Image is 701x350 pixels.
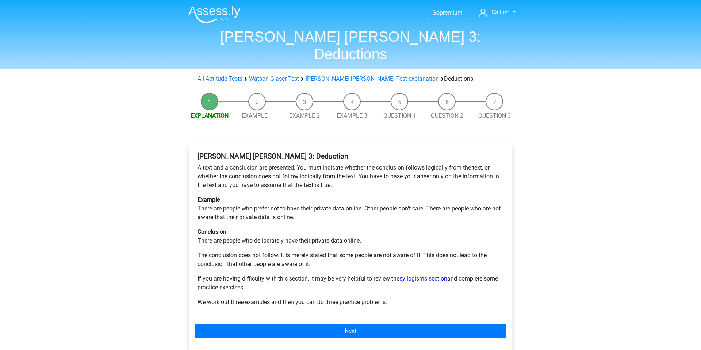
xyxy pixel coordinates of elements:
[399,275,447,282] a: syllogisms section
[198,228,226,235] b: Conclusion
[198,298,503,307] p: We work out three examples and then you can do three practice problems.
[195,324,506,338] a: Next
[431,112,463,119] a: Question 2
[478,112,511,119] a: Question 3
[249,75,299,82] a: Watson Glaser Test
[491,9,510,16] span: Callum
[198,196,220,203] b: Example
[306,75,439,82] a: [PERSON_NAME] [PERSON_NAME] Test explanation
[198,163,503,190] p: A text and a conclusion are presented. You must indicate whether the conclusion follows logically...
[289,112,320,119] a: Example 2
[428,8,467,18] a: Gopremium
[198,228,503,245] p: There are people who deliberately have their private data online.
[476,8,518,17] a: Callum
[383,112,416,119] a: Question 1
[195,75,506,83] div: Deductions
[198,75,242,82] a: All Aptitude Tests
[432,9,440,16] span: Go
[198,195,503,222] p: There are people who prefer not to have their private data online. Other people don't care. There...
[242,112,272,119] a: Example 1
[198,152,348,160] b: [PERSON_NAME] [PERSON_NAME] 3: Deduction
[198,251,503,269] p: The conclusion does not follow. It is merely stated that some people are not aware of it. This do...
[191,112,229,119] a: Explanation
[440,9,463,16] span: premium
[337,112,367,119] a: Example 3
[183,28,518,63] h1: [PERSON_NAME] [PERSON_NAME] 3: Deductions
[198,274,503,292] p: If you are having difficulty with this section, it may be very helpful to review the and complete...
[188,6,240,23] img: Assessly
